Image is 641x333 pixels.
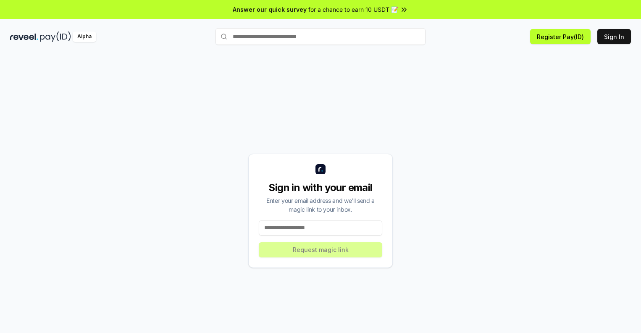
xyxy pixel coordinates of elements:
div: Sign in with your email [259,181,382,194]
div: Enter your email address and we’ll send a magic link to your inbox. [259,196,382,214]
button: Register Pay(ID) [530,29,591,44]
span: Answer our quick survey [233,5,307,14]
button: Sign In [597,29,631,44]
img: reveel_dark [10,31,38,42]
span: for a chance to earn 10 USDT 📝 [308,5,398,14]
img: logo_small [315,164,326,174]
div: Alpha [73,31,96,42]
img: pay_id [40,31,71,42]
